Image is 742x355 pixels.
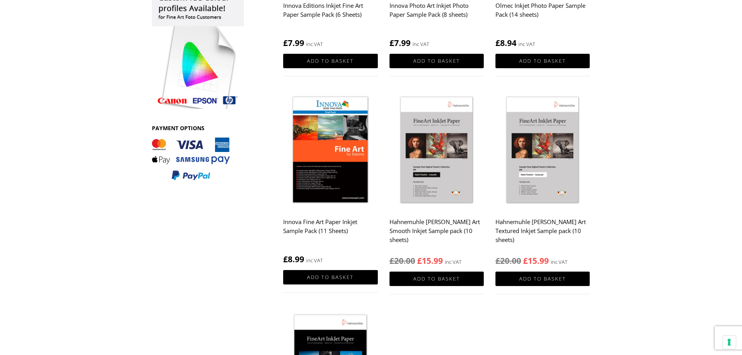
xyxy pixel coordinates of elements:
bdi: 7.99 [283,37,304,48]
h3: PAYMENT OPTIONS [152,124,244,132]
strong: inc VAT [445,258,462,267]
img: PAYMENT OPTIONS [152,138,230,181]
bdi: 8.99 [283,254,304,265]
span: £ [283,37,288,48]
bdi: 15.99 [417,255,443,266]
span: £ [390,37,394,48]
strong: inc VAT [306,256,323,265]
strong: inc VAT [518,40,535,49]
strong: inc VAT [412,40,429,49]
a: Add to basket: “Hahnemuhle Matt Fine Art Smooth Inkjet Sample pack (10 sheets)” [390,272,484,286]
img: Innova Fine Art Paper Inkjet Sample Pack (11 Sheets) [283,92,377,210]
a: Innova Fine Art Paper Inkjet Sample Pack (11 Sheets) £8.99 inc VAT [283,92,377,265]
bdi: 20.00 [390,255,415,266]
h2: Hahnemuhle [PERSON_NAME] Art Textured Inkjet Sample pack (10 sheets) [495,215,590,247]
a: Hahnemuhle [PERSON_NAME] Art Smooth Inkjet Sample pack (10 sheets) inc VAT [390,92,484,267]
span: £ [390,255,394,266]
img: Hahnemuhle Matt Fine Art Smooth Inkjet Sample pack (10 sheets) [390,92,484,210]
h2: Hahnemuhle [PERSON_NAME] Art Smooth Inkjet Sample pack (10 sheets) [390,215,484,247]
strong: inc VAT [306,40,323,49]
a: Add to basket: “Innova Editions Inkjet Fine Art Paper Sample Pack (6 Sheets)” [283,54,377,68]
strong: inc VAT [551,258,568,267]
bdi: 7.99 [390,37,411,48]
a: Add to basket: “Innova Fine Art Paper Inkjet Sample Pack (11 Sheets)” [283,270,377,284]
button: Your consent preferences for tracking technologies [723,336,736,349]
a: Hahnemuhle [PERSON_NAME] Art Textured Inkjet Sample pack (10 sheets) inc VAT [495,92,590,267]
bdi: 8.94 [495,37,516,48]
bdi: 15.99 [523,255,549,266]
span: £ [283,254,288,265]
span: £ [523,255,528,266]
a: Add to basket: “Innova Photo Art Inkjet Photo Paper Sample Pack (8 sheets)” [390,54,484,68]
bdi: 20.00 [495,255,521,266]
a: Add to basket: “Hahnemuhle Matt Fine Art Textured Inkjet Sample pack (10 sheets)” [495,272,590,286]
span: £ [495,255,500,266]
h2: Innova Fine Art Paper Inkjet Sample Pack (11 Sheets) [283,215,377,246]
span: £ [495,37,500,48]
span: £ [417,255,422,266]
a: Add to basket: “Olmec Inkjet Photo Paper Sample Pack (14 sheets)” [495,54,590,68]
img: Hahnemuhle Matt Fine Art Textured Inkjet Sample pack (10 sheets) [495,92,590,210]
